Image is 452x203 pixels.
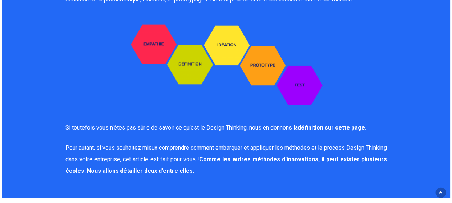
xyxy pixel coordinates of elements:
[65,144,387,174] span: Pour autant, si vous souhaitez mieux comprendre comment embarquer et appliquer les méthodes et le...
[65,155,387,174] strong: Comme les autres méthodes d’innovations, il peut exister plusieurs écoles. Nous allons détailler ...
[65,124,298,131] span: Si toutefois vous n’êtes pas sûr·e de savoir ce qu’est le Design Thinking, nous en donnons la
[120,14,332,111] img: design thinking méthode stanford
[365,124,366,131] strong: .
[298,124,365,131] a: définition sur cette page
